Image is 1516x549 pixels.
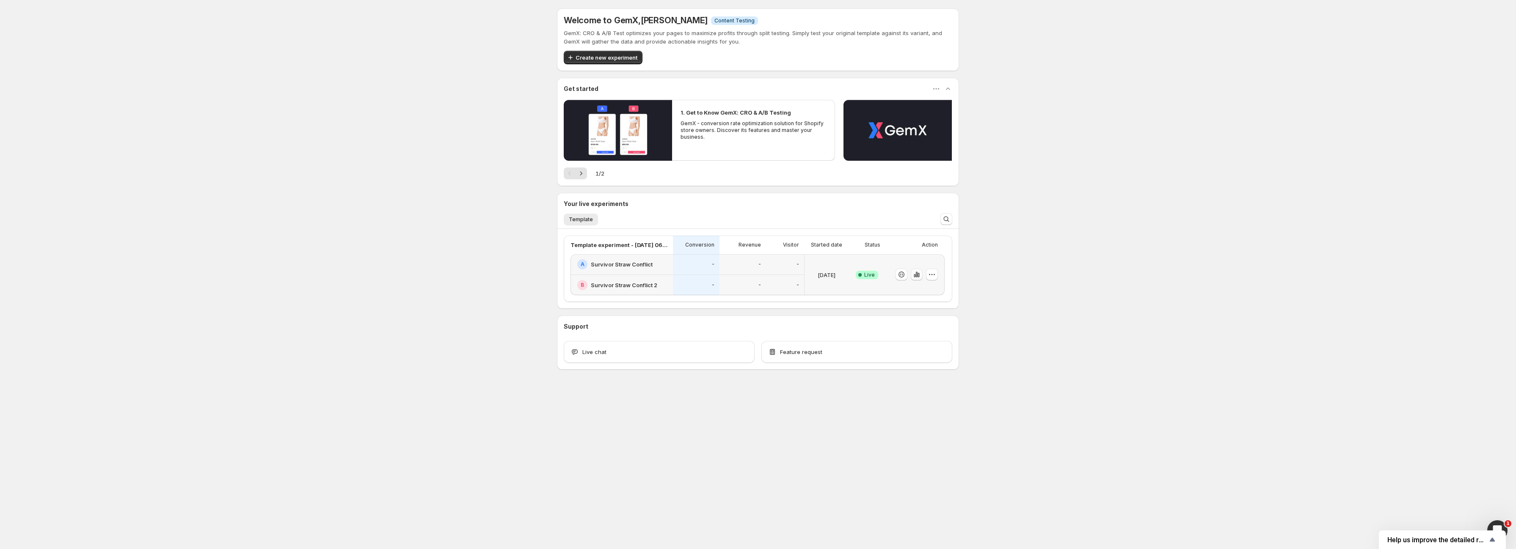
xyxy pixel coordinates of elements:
p: - [797,261,799,268]
p: Conversion [685,242,714,248]
p: GemX: CRO & A/B Test optimizes your pages to maximize profits through split testing. Simply test ... [564,29,952,46]
h2: B [581,282,584,288]
iframe: Intercom live chat [1487,520,1508,541]
span: 1 [1505,520,1511,527]
h5: Welcome to GemX [564,15,708,25]
p: - [758,261,761,268]
h2: Survivor Straw Conflict 2 [591,281,657,289]
span: Feature request [780,348,822,356]
span: Content Testing [714,17,755,24]
p: - [758,282,761,288]
p: - [712,282,714,288]
p: - [712,261,714,268]
span: , [PERSON_NAME] [638,15,708,25]
button: Create new experiment [564,51,642,64]
p: Visitor [783,242,799,248]
nav: Pagination [564,167,587,179]
button: Play video [843,100,952,161]
p: [DATE] [818,271,835,279]
span: Create new experiment [576,53,637,62]
h2: 1. Get to Know GemX: CRO & A/B Testing [681,108,791,117]
p: Status [865,242,880,248]
span: Help us improve the detailed report for A/B campaigns [1387,536,1487,544]
span: Template [569,216,593,223]
p: Action [922,242,938,248]
p: GemX - conversion rate optimization solution for Shopify store owners. Discover its features and ... [681,120,826,140]
span: 1 / 2 [595,169,604,178]
h2: Survivor Straw Conflict [591,260,653,269]
span: Live [864,272,875,278]
h3: Your live experiments [564,200,628,208]
button: Search and filter results [940,213,952,225]
h2: A [581,261,584,268]
p: Template experiment - [DATE] 06:27:15 [571,241,668,249]
button: Play video [564,100,672,161]
p: Started date [811,242,842,248]
button: Next [575,167,587,179]
button: Show survey - Help us improve the detailed report for A/B campaigns [1387,535,1497,545]
p: Revenue [739,242,761,248]
h3: Support [564,322,588,331]
h3: Get started [564,85,598,93]
p: - [797,282,799,288]
span: Live chat [582,348,606,356]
